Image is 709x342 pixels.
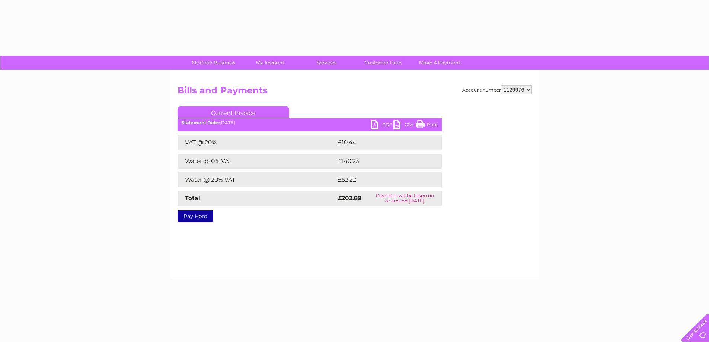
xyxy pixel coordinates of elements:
a: My Account [239,56,301,70]
a: Print [416,120,438,131]
td: VAT @ 20% [178,135,336,150]
a: Pay Here [178,210,213,222]
h2: Bills and Payments [178,85,532,99]
td: £140.23 [336,154,428,169]
div: [DATE] [178,120,442,125]
td: £10.44 [336,135,427,150]
a: PDF [371,120,393,131]
a: Services [296,56,357,70]
td: Water @ 0% VAT [178,154,336,169]
td: £52.22 [336,172,427,187]
a: Customer Help [352,56,414,70]
strong: £202.89 [338,195,361,202]
td: Water @ 20% VAT [178,172,336,187]
strong: Total [185,195,200,202]
div: Account number [462,85,532,94]
a: My Clear Business [183,56,244,70]
td: Payment will be taken on or around [DATE] [368,191,441,206]
a: Make A Payment [409,56,470,70]
b: Statement Date: [181,120,220,125]
a: Current Invoice [178,106,289,118]
a: CSV [393,120,416,131]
